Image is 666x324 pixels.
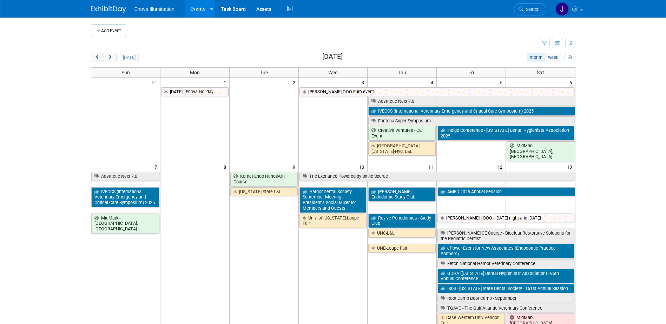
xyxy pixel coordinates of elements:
a: [PERSON_NAME] Endodontic Study Club [368,187,436,202]
button: [DATE] [120,53,138,62]
button: next [104,53,117,62]
a: [US_STATE] State-L&L [230,187,298,196]
span: 6 [569,78,575,87]
span: 8 [223,162,229,171]
span: 4 [430,78,436,87]
span: 7 [154,162,160,171]
img: ExhibitDay [91,6,126,13]
a: Harbor Dental Society - September Meeting - President’s Social Mixer for Members and Guests [299,187,367,213]
button: month [527,53,545,62]
a: Revive Periodontics - Study Club [368,214,436,228]
a: IVECCS (International Veterinary Emergency and Critical Care Symposium) 2025 [368,107,575,116]
span: Thu [398,70,406,75]
a: IVECCS (International Veterinary Emergency and Critical Care Symposium) 2025 [91,187,159,207]
span: 12 [497,162,506,171]
i: Personalize Calendar [568,55,572,60]
button: prev [91,53,104,62]
span: Fri [468,70,474,75]
a: AMED 2025 Annual Session [437,187,575,196]
a: Fetch National Harbor Veterinary Conference [437,259,574,268]
span: Sun [121,70,130,75]
img: Janelle Tlusty [555,2,569,16]
a: Root Camp Boot Camp - September [437,294,574,303]
a: Fontona Super Symposium [368,116,574,126]
a: [PERSON_NAME] CE Course - Bioclear Restorative Solutions for the Pediatric Dentist [437,229,574,243]
a: GDHA ([US_STATE] Dental Hygienists’ Association) - 96th Annual Conference [437,269,574,283]
a: TGAVC - The Gulf Atlantic Veterinary Conference [437,304,574,313]
a: Indigo Conference - [US_STATE] Dental Hygienists Association 2025 [437,126,574,140]
span: 3 [361,78,367,87]
span: 1 [223,78,229,87]
button: week [545,53,561,62]
a: Univ. of [US_STATE]-Loupe Fair [299,214,367,228]
a: The Exchance Powered by Smile Source [299,172,574,181]
h2: [DATE] [322,53,343,61]
a: UNC-L&L [368,229,436,238]
a: Creative Ventures - CE Event [368,126,436,140]
span: 13 [566,162,575,171]
span: Sat [537,70,544,75]
span: 10 [358,162,367,171]
a: UNE-Loupe Fair [368,244,436,253]
span: 9 [292,162,298,171]
a: MidMark - [GEOGRAPHIC_DATA], [GEOGRAPHIC_DATA] [91,214,159,234]
span: 2 [292,78,298,87]
a: [GEOGRAPHIC_DATA][US_STATE]-Hyg. L&L [368,141,436,156]
a: Aesthetic Next 7.0 [91,172,159,181]
span: 5 [499,78,506,87]
a: Aesthetic Next 7.0 [368,97,575,106]
a: MidMark - [GEOGRAPHIC_DATA], [GEOGRAPHIC_DATA] [507,141,575,161]
span: Mon [190,70,200,75]
a: [PERSON_NAME] - OOO - [DATE] night and [DATE] [437,214,574,223]
a: [DATE] - Enova Holiday [161,87,229,96]
a: ISDS - [US_STATE] State Dental Society - 161st Annual Session [437,284,574,293]
span: 11 [428,162,436,171]
button: myCustomButton [565,53,575,62]
span: Tue [260,70,268,75]
a: [PERSON_NAME] OOO Euro event [299,87,574,96]
span: Wed [328,70,338,75]
a: Komet Endo Hands-On Course [230,172,298,186]
span: Search [523,7,540,12]
span: Enova Illumination [134,6,174,12]
a: ePower Event for New Associates (Endodontic Practice Partners) [437,244,574,258]
span: 31 [151,78,160,87]
button: Add Event [91,25,126,37]
a: Search [514,3,546,15]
